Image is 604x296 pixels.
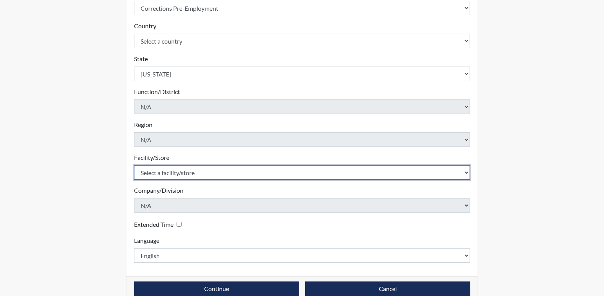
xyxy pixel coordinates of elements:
[134,219,185,230] div: Checking this box will provide the interviewee with an accomodation of extra time to answer each ...
[134,21,156,31] label: Country
[134,120,152,129] label: Region
[305,281,470,296] button: Cancel
[134,220,174,229] label: Extended Time
[134,236,159,245] label: Language
[134,54,148,63] label: State
[134,153,169,162] label: Facility/Store
[134,186,183,195] label: Company/Division
[134,87,180,96] label: Function/District
[134,281,299,296] button: Continue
